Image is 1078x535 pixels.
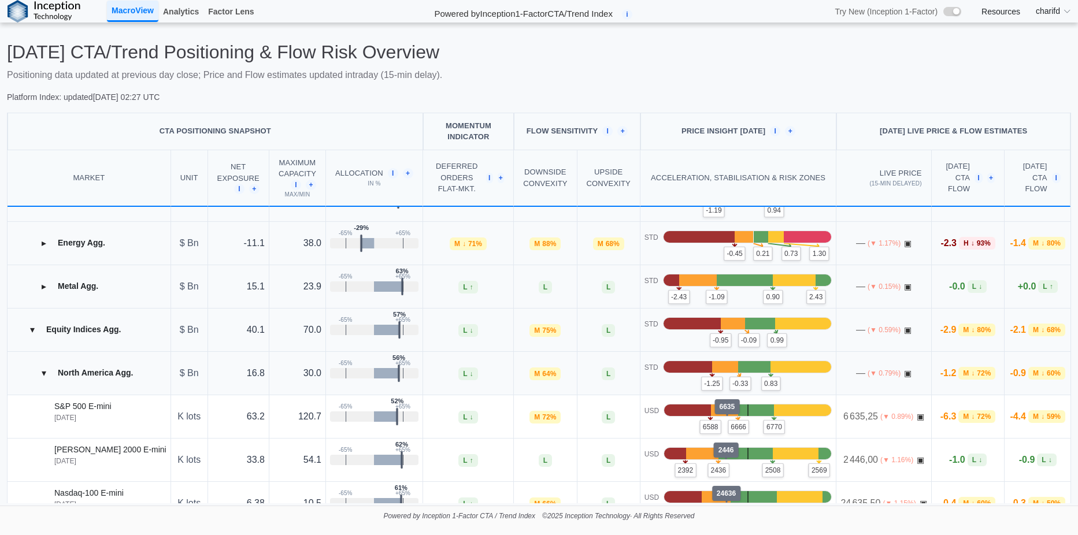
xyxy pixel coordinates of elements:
[17,172,161,184] div: MARKET
[904,239,912,247] span: OPEN: Market session is currently open.
[904,326,912,334] span: OPEN: Market session is currently open.
[1033,411,1039,422] span: M
[470,282,473,292] span: ↑
[712,486,740,501] div: 24636
[463,369,467,379] span: L
[35,364,53,382] button: Collapse group
[975,173,983,183] span: i
[273,323,321,337] p: 70.0
[809,463,830,477] p: 2569
[395,489,410,497] p: + 65 %
[971,238,975,248] span: ↓
[846,179,921,188] span: (15-min delayed)
[981,6,1020,17] a: Resources
[432,183,481,195] span: FLAT-MKT.
[1009,323,1066,337] div: -2.1
[856,280,865,293] p: —
[856,323,865,337] p: —
[468,239,482,249] span: 71 %
[1009,366,1066,380] div: -0.9
[987,173,995,183] span: +
[429,3,617,20] h2: Powered by Inception 1-Factor CTA/Trend Index
[463,412,467,422] span: L
[46,324,121,336] p: Equity Indices Agg.
[470,455,473,466] span: ↑
[234,184,245,194] span: i
[35,234,53,252] button: Expand group
[785,126,795,136] span: +
[835,6,938,17] span: Try New (Inception 1-Factor)
[762,463,784,477] p: 2508
[395,359,410,367] p: + 65 %
[768,333,787,347] p: 0.99
[977,411,991,422] span: 72 %
[729,377,751,391] p: -0.33
[463,325,467,336] span: L
[339,315,352,324] p: - 65 %
[810,247,829,261] p: 1.30
[1036,5,1060,17] span: charifd
[432,161,481,183] span: Deferred Orders
[395,315,410,324] p: + 65 %
[171,395,208,439] td: K lots
[606,412,610,422] span: L
[1009,453,1066,467] div: -0.9
[203,2,258,21] a: Factor Lens
[977,368,991,378] span: 72 %
[368,179,380,188] p: in %
[273,280,321,293] p: 23.9
[681,125,765,137] p: Price Insight [DATE]
[7,41,1071,63] h2: [DATE] CTA/Trend Positioning & Flow Risk Overview
[856,366,865,380] p: —
[470,369,473,379] span: ↓
[880,455,913,465] p: (▼ 1.16%)
[606,455,610,466] span: L
[781,247,801,261] p: 0.73
[395,440,408,449] p: 62%
[339,229,352,237] p: - 65 %
[840,496,880,510] p: 24 635,50
[217,161,260,184] span: Net Exposure
[764,203,783,217] p: 0.94
[971,411,975,422] span: ↓
[963,368,969,378] span: M
[701,377,723,391] p: -1.25
[843,410,878,423] p: 6 635,25
[587,166,631,189] div: Upside Convexity
[606,499,610,509] span: L
[1041,238,1044,248] span: ↓
[703,203,724,217] p: -1.19
[644,449,659,459] p: USD
[883,498,916,508] p: (▼ 1.15%)
[273,366,321,380] p: 30.0
[58,237,105,249] p: Energy Agg.
[393,310,406,319] p: 57%
[936,323,1001,337] div: -2.9
[212,280,265,293] p: 15.1
[23,321,42,339] button: Collapse group
[534,412,540,422] span: M
[1047,368,1061,378] span: 60 %
[761,377,780,391] p: 0.83
[971,498,975,508] span: ↓
[1009,236,1066,250] div: -1.4
[543,455,547,466] span: L
[622,9,632,20] span: i
[856,236,865,250] p: —
[963,411,969,422] span: M
[972,455,976,465] span: L
[542,369,556,379] span: 64 %
[1052,173,1061,183] span: i
[462,239,466,249] span: ↓
[542,239,556,249] span: 88 %
[171,439,208,482] td: K lots
[598,239,603,249] span: M
[1041,411,1044,422] span: ↓
[1042,455,1046,465] span: L
[212,323,265,337] p: 40.1
[58,367,133,379] p: North America Agg.
[273,496,321,510] p: 10.5
[1049,455,1052,465] span: ↓
[212,366,265,380] p: 16.8
[675,463,697,477] p: 2392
